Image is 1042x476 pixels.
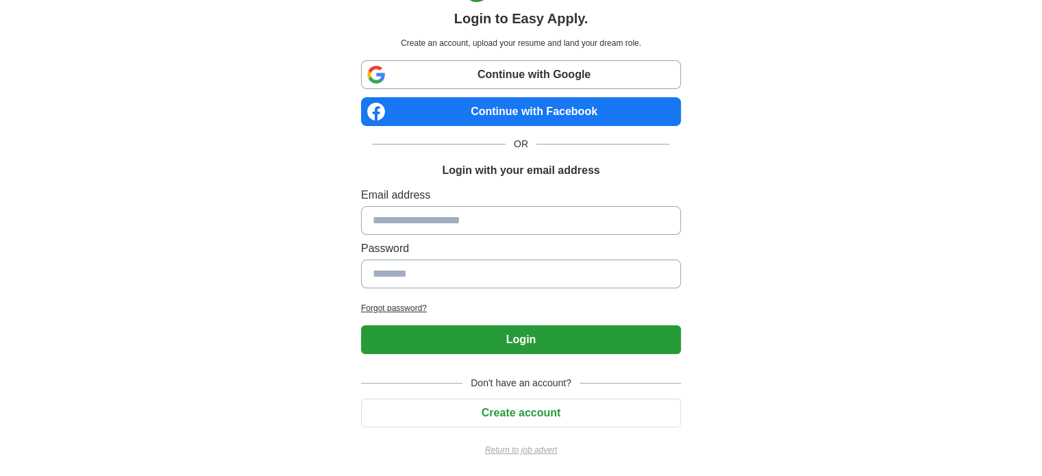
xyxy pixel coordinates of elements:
a: Continue with Google [361,60,681,89]
a: Continue with Facebook [361,97,681,126]
a: Forgot password? [361,302,681,314]
h1: Login to Easy Apply. [454,8,588,29]
a: Return to job advert [361,444,681,456]
h1: Login with your email address [442,162,599,179]
p: Create an account, upload your resume and land your dream role. [364,37,678,49]
label: Password [361,240,681,257]
button: Create account [361,399,681,427]
span: Don't have an account? [462,376,580,390]
label: Email address [361,187,681,203]
span: OR [506,137,536,151]
button: Login [361,325,681,354]
a: Create account [361,407,681,418]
